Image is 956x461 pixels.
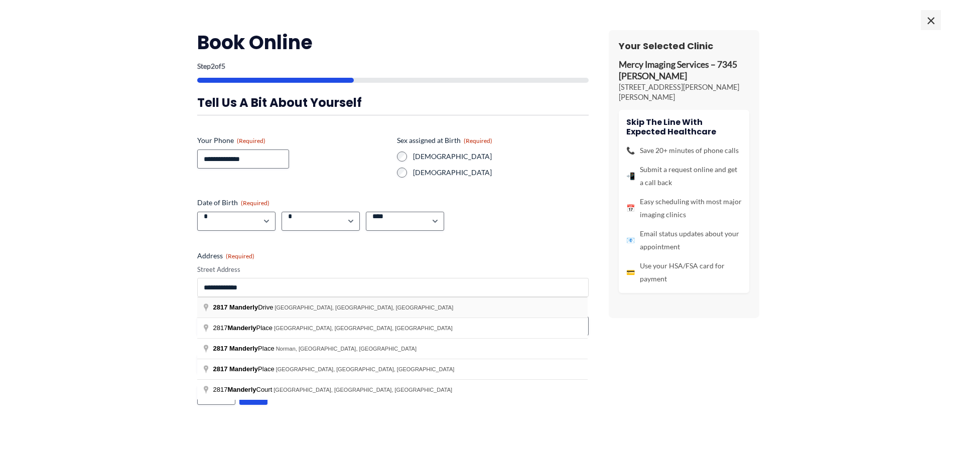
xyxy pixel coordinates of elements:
[197,251,254,261] legend: Address
[237,137,265,144] span: (Required)
[626,266,635,279] span: 💳
[226,252,254,260] span: (Required)
[276,346,417,352] span: Norman, [GEOGRAPHIC_DATA], [GEOGRAPHIC_DATA]
[626,234,635,247] span: 📧
[626,195,742,221] li: Easy scheduling with most major imaging clinics
[197,63,589,70] p: Step of
[213,324,275,332] span: 2817 Place
[619,82,749,102] p: [STREET_ADDRESS][PERSON_NAME][PERSON_NAME]
[626,202,635,215] span: 📅
[619,40,749,52] h3: Your Selected Clinic
[213,345,276,352] span: Place
[227,324,256,332] span: Manderly
[464,137,492,144] span: (Required)
[197,198,269,208] legend: Date of Birth
[626,163,742,189] li: Submit a request online and get a call back
[213,365,258,373] span: 2817 Manderly
[197,95,589,110] h3: Tell us a bit about yourself
[626,259,742,285] li: Use your HSA/FSA card for payment
[619,59,749,82] p: Mercy Imaging Services – 7345 [PERSON_NAME]
[626,144,635,157] span: 📞
[921,10,941,30] span: ×
[274,325,453,331] span: [GEOGRAPHIC_DATA], [GEOGRAPHIC_DATA], [GEOGRAPHIC_DATA]
[197,135,389,145] label: Your Phone
[413,168,589,178] label: [DEMOGRAPHIC_DATA]
[213,345,258,352] span: 2817 Manderly
[221,62,225,70] span: 5
[213,386,274,393] span: 2817 Court
[213,303,275,311] span: Drive
[397,135,492,145] legend: Sex assigned at Birth
[276,366,455,372] span: [GEOGRAPHIC_DATA], [GEOGRAPHIC_DATA], [GEOGRAPHIC_DATA]
[413,151,589,162] label: [DEMOGRAPHIC_DATA]
[274,387,452,393] span: [GEOGRAPHIC_DATA], [GEOGRAPHIC_DATA], [GEOGRAPHIC_DATA]
[275,304,453,311] span: [GEOGRAPHIC_DATA], [GEOGRAPHIC_DATA], [GEOGRAPHIC_DATA]
[229,303,258,311] span: Manderly
[626,227,742,253] li: Email status updates about your appointment
[227,386,256,393] span: Manderly
[241,199,269,207] span: (Required)
[213,365,276,373] span: Place
[211,62,215,70] span: 2
[626,144,742,157] li: Save 20+ minutes of phone calls
[626,117,742,136] h4: Skip the line with Expected Healthcare
[197,265,589,274] label: Street Address
[197,30,589,55] h2: Book Online
[626,170,635,183] span: 📲
[213,303,228,311] span: 2817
